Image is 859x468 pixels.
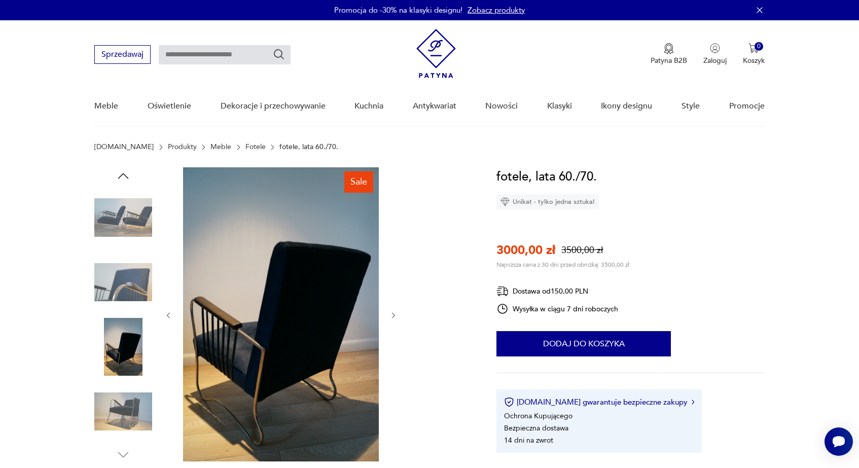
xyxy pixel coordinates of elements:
button: Szukaj [273,48,285,60]
a: Antykwariat [413,87,456,126]
img: Ikona certyfikatu [504,397,514,407]
a: [DOMAIN_NAME] [94,143,154,151]
div: Wysyłka w ciągu 7 dni roboczych [496,303,618,315]
button: Patyna B2B [651,43,687,65]
a: Kuchnia [354,87,383,126]
img: Ikona strzałki w prawo [692,400,695,405]
div: Sale [344,171,373,193]
p: Najniższa cena z 30 dni przed obniżką: 3500,00 zł [496,261,629,269]
h1: fotele, lata 60./70. [496,167,597,187]
a: Fotele [245,143,266,151]
p: Patyna B2B [651,56,687,65]
a: Meble [210,143,231,151]
a: Klasyki [547,87,572,126]
a: Meble [94,87,118,126]
a: Sprzedawaj [94,52,151,59]
div: 0 [755,42,763,51]
a: Produkty [168,143,197,151]
li: 14 dni na zwrot [504,436,553,445]
p: 3000,00 zł [496,242,555,259]
p: Koszyk [743,56,765,65]
img: Ikona medalu [664,43,674,54]
p: fotele, lata 60./70. [279,143,338,151]
img: Zdjęcie produktu fotele, lata 60./70. [183,167,379,461]
img: Zdjęcie produktu fotele, lata 60./70. [94,318,152,376]
li: Bezpieczna dostawa [504,423,568,433]
a: Ikony designu [601,87,652,126]
img: Ikona dostawy [496,285,509,298]
button: Zaloguj [703,43,727,65]
button: [DOMAIN_NAME] gwarantuje bezpieczne zakupy [504,397,694,407]
a: Style [682,87,700,126]
a: Oświetlenie [148,87,191,126]
button: 0Koszyk [743,43,765,65]
li: Ochrona Kupującego [504,411,572,421]
a: Zobacz produkty [468,5,525,15]
img: Ikonka użytkownika [710,43,720,53]
p: Zaloguj [703,56,727,65]
a: Ikona medaluPatyna B2B [651,43,687,65]
p: Promocja do -30% na klasyki designu! [334,5,462,15]
img: Zdjęcie produktu fotele, lata 60./70. [94,189,152,246]
a: Nowości [485,87,518,126]
p: 3500,00 zł [561,244,603,257]
div: Dostawa od 150,00 PLN [496,285,618,298]
img: Ikona koszyka [748,43,759,53]
img: Ikona diamentu [500,197,510,206]
a: Promocje [729,87,765,126]
div: Unikat - tylko jedna sztuka! [496,194,599,209]
button: Dodaj do koszyka [496,331,671,356]
img: Zdjęcie produktu fotele, lata 60./70. [94,383,152,441]
iframe: Smartsupp widget button [825,427,853,456]
button: Sprzedawaj [94,45,151,64]
img: Patyna - sklep z meblami i dekoracjami vintage [416,29,456,78]
a: Dekoracje i przechowywanie [221,87,326,126]
img: Zdjęcie produktu fotele, lata 60./70. [94,254,152,311]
